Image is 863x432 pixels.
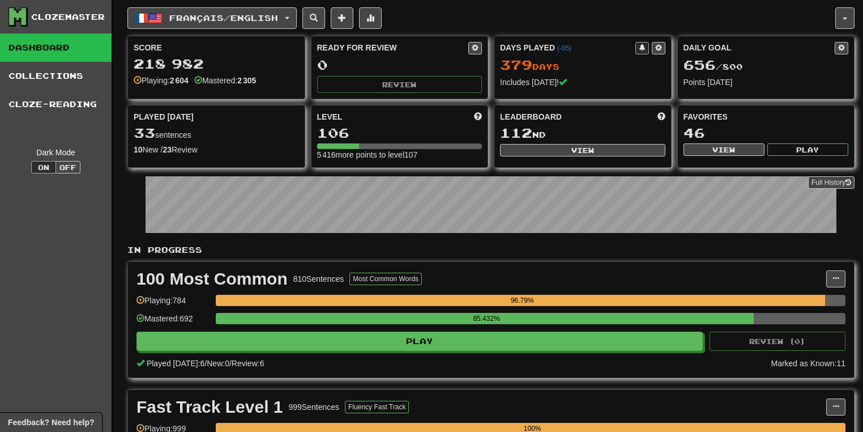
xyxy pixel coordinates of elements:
[302,7,325,29] button: Search sentences
[500,144,665,156] button: View
[500,42,635,53] div: Days Played
[683,126,849,140] div: 46
[683,111,849,122] div: Favorites
[219,313,754,324] div: 85.432%
[500,125,532,141] span: 112
[170,76,189,85] strong: 2 604
[237,76,256,85] strong: 2 305
[31,161,56,173] button: On
[136,399,283,416] div: Fast Track Level 1
[808,176,855,189] a: Full History
[134,145,143,154] strong: 10
[657,111,665,122] span: This week in points, UTC
[500,126,665,141] div: nd
[289,401,340,413] div: 999 Sentences
[136,313,210,332] div: Mastered: 692
[500,57,532,73] span: 379
[229,359,232,368] span: /
[331,7,353,29] button: Add sentence to collection
[557,44,571,52] a: (-05)
[683,42,835,54] div: Daily Goal
[127,7,297,29] button: Français/English
[317,76,482,93] button: Review
[134,125,155,141] span: 33
[136,332,703,351] button: Play
[134,126,299,141] div: sentences
[710,332,845,351] button: Review (0)
[232,359,264,368] span: Review: 6
[359,7,382,29] button: More stats
[134,111,194,122] span: Played [DATE]
[136,295,210,314] div: Playing: 784
[194,75,256,86] div: Mastered:
[500,58,665,73] div: Day s
[683,62,743,71] span: / 800
[134,75,189,86] div: Playing:
[317,111,343,122] span: Level
[500,77,665,88] div: Includes [DATE]!
[134,42,299,53] div: Score
[136,270,288,287] div: 100 Most Common
[767,143,848,156] button: Play
[134,144,299,155] div: New / Review
[8,147,103,158] div: Dark Mode
[134,57,299,71] div: 218 982
[771,358,845,369] div: Marked as Known: 11
[683,57,716,73] span: 656
[345,401,409,413] button: Fluency Fast Track
[8,417,94,428] span: Open feedback widget
[31,11,105,23] div: Clozemaster
[317,126,482,140] div: 106
[317,149,482,160] div: 5 416 more points to level 107
[317,42,469,53] div: Ready for Review
[293,273,344,285] div: 810 Sentences
[500,111,562,122] span: Leaderboard
[169,13,278,23] span: Français / English
[204,359,207,368] span: /
[219,295,825,306] div: 96.79%
[349,273,422,285] button: Most Common Words
[683,77,849,88] div: Points [DATE]
[127,244,855,256] p: In Progress
[55,161,80,173] button: Off
[317,58,482,72] div: 0
[163,145,172,154] strong: 23
[147,359,204,368] span: Played [DATE]: 6
[474,111,482,122] span: Score more points to level up
[683,143,764,156] button: View
[207,359,229,368] span: New: 0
